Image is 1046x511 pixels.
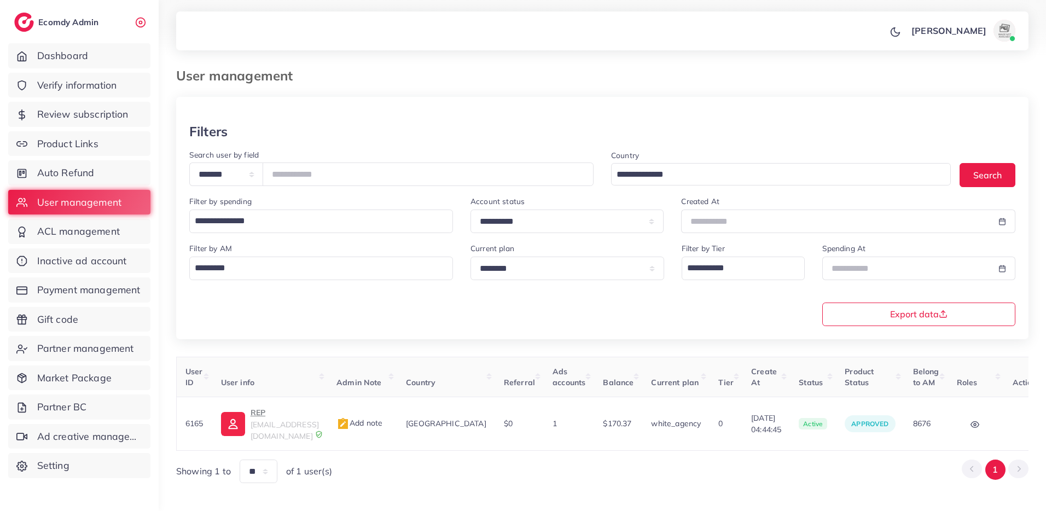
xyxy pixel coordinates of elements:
span: Showing 1 to [176,465,231,478]
span: 8676 [913,419,931,428]
a: Gift code [8,307,150,332]
input: Search for option [191,212,439,230]
span: Verify information [37,78,117,92]
a: Product Links [8,131,150,156]
img: 9CAL8B2pu8EFxCJHYAAAAldEVYdGRhdGU6Y3JlYXRlADIwMjItMTItMDlUMDQ6NTg6MzkrMDA6MDBXSlgLAAAAJXRFWHRkYXR... [315,431,323,438]
div: Search for option [189,210,453,233]
span: white_agency [651,419,701,428]
span: Country [406,378,435,387]
span: 6165 [185,419,204,428]
div: Search for option [611,163,951,185]
span: Tier [718,378,734,387]
span: User info [221,378,254,387]
h3: Filters [189,124,228,140]
a: Inactive ad account [8,248,150,274]
a: Partner management [8,336,150,361]
div: Search for option [189,257,453,280]
span: Ads accounts [553,367,585,387]
span: Actions [1013,378,1041,387]
span: Partner management [37,341,134,356]
img: avatar [993,20,1015,42]
span: $170.37 [603,419,631,428]
span: 1 [553,419,557,428]
button: Export data [822,303,1016,326]
span: Roles [957,378,978,387]
a: Market Package [8,365,150,391]
a: [PERSON_NAME]avatar [905,20,1020,42]
span: Partner BC [37,400,87,414]
span: [GEOGRAPHIC_DATA] [406,419,486,428]
span: Add note [336,418,382,428]
label: Filter by AM [189,243,232,254]
span: User ID [185,367,203,387]
input: Search for option [191,259,439,277]
span: of 1 user(s) [286,465,332,478]
a: Auto Refund [8,160,150,185]
span: Gift code [37,312,78,327]
span: User management [37,195,121,210]
span: Review subscription [37,107,129,121]
span: Setting [37,458,69,473]
span: Product Status [845,367,874,387]
span: Export data [890,310,948,318]
input: Search for option [613,166,937,183]
ul: Pagination [962,460,1028,480]
span: [DATE] 04:44:45 [751,413,781,435]
span: Market Package [37,371,112,385]
span: Dashboard [37,49,88,63]
span: Product Links [37,137,98,151]
h2: Ecomdy Admin [38,17,101,27]
span: Balance [603,378,634,387]
a: ACL management [8,219,150,244]
label: Filter by Tier [682,243,725,254]
span: Inactive ad account [37,254,127,268]
span: approved [851,420,888,428]
span: Create At [751,367,777,387]
label: Search user by field [189,149,259,160]
label: Filter by spending [189,196,252,207]
span: $0 [504,419,513,428]
input: Search for option [683,259,791,277]
a: Verify information [8,73,150,98]
span: Belong to AM [913,367,939,387]
div: Search for option [682,257,805,280]
img: admin_note.cdd0b510.svg [336,417,350,431]
span: Admin Note [336,378,382,387]
button: Go to page 1 [985,460,1006,480]
span: Ad creative management [37,429,142,444]
label: Created At [681,196,719,207]
img: ic-user-info.36bf1079.svg [221,412,245,436]
img: logo [14,13,34,32]
a: logoEcomdy Admin [14,13,101,32]
span: Payment management [37,283,141,297]
button: Search [960,163,1015,187]
a: User management [8,190,150,215]
a: Payment management [8,277,150,303]
a: Setting [8,453,150,478]
label: Current plan [470,243,514,254]
h3: User management [176,68,301,84]
p: REP [251,406,319,419]
span: ACL management [37,224,120,239]
span: Auto Refund [37,166,95,180]
span: active [799,418,827,430]
a: Dashboard [8,43,150,68]
span: [EMAIL_ADDRESS][DOMAIN_NAME] [251,420,319,440]
span: 0 [718,419,723,428]
label: Spending At [822,243,866,254]
a: REP[EMAIL_ADDRESS][DOMAIN_NAME] [221,406,319,442]
a: Review subscription [8,102,150,127]
a: Ad creative management [8,424,150,449]
p: [PERSON_NAME] [911,24,986,37]
span: Referral [504,378,535,387]
span: Current plan [651,378,699,387]
span: Status [799,378,823,387]
label: Country [611,150,639,161]
a: Partner BC [8,394,150,420]
label: Account status [470,196,525,207]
